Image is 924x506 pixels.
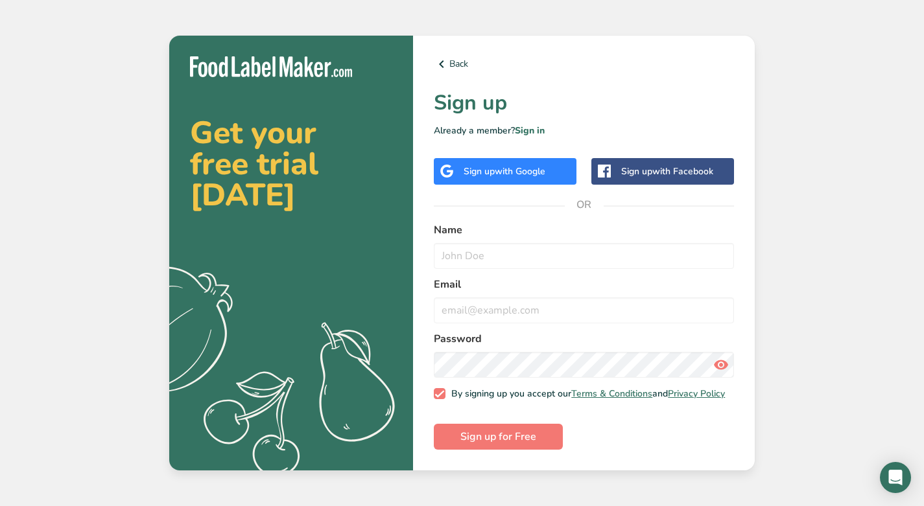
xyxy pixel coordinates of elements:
div: Open Intercom Messenger [880,462,911,493]
input: email@example.com [434,297,734,323]
a: Back [434,56,734,72]
p: Already a member? [434,124,734,137]
span: with Google [495,165,545,178]
span: OR [565,185,604,224]
label: Email [434,277,734,292]
div: Sign up [464,165,545,178]
button: Sign up for Free [434,424,563,450]
a: Sign in [515,124,545,137]
input: John Doe [434,243,734,269]
span: with Facebook [652,165,713,178]
span: Sign up for Free [460,429,536,444]
div: Sign up [621,165,713,178]
a: Privacy Policy [668,387,725,400]
h1: Sign up [434,87,734,119]
label: Name [434,222,734,238]
label: Password [434,331,734,347]
a: Terms & Conditions [571,387,652,400]
span: By signing up you accept our and [445,388,726,400]
img: Food Label Maker [190,56,352,78]
h2: Get your free trial [DATE] [190,117,392,211]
